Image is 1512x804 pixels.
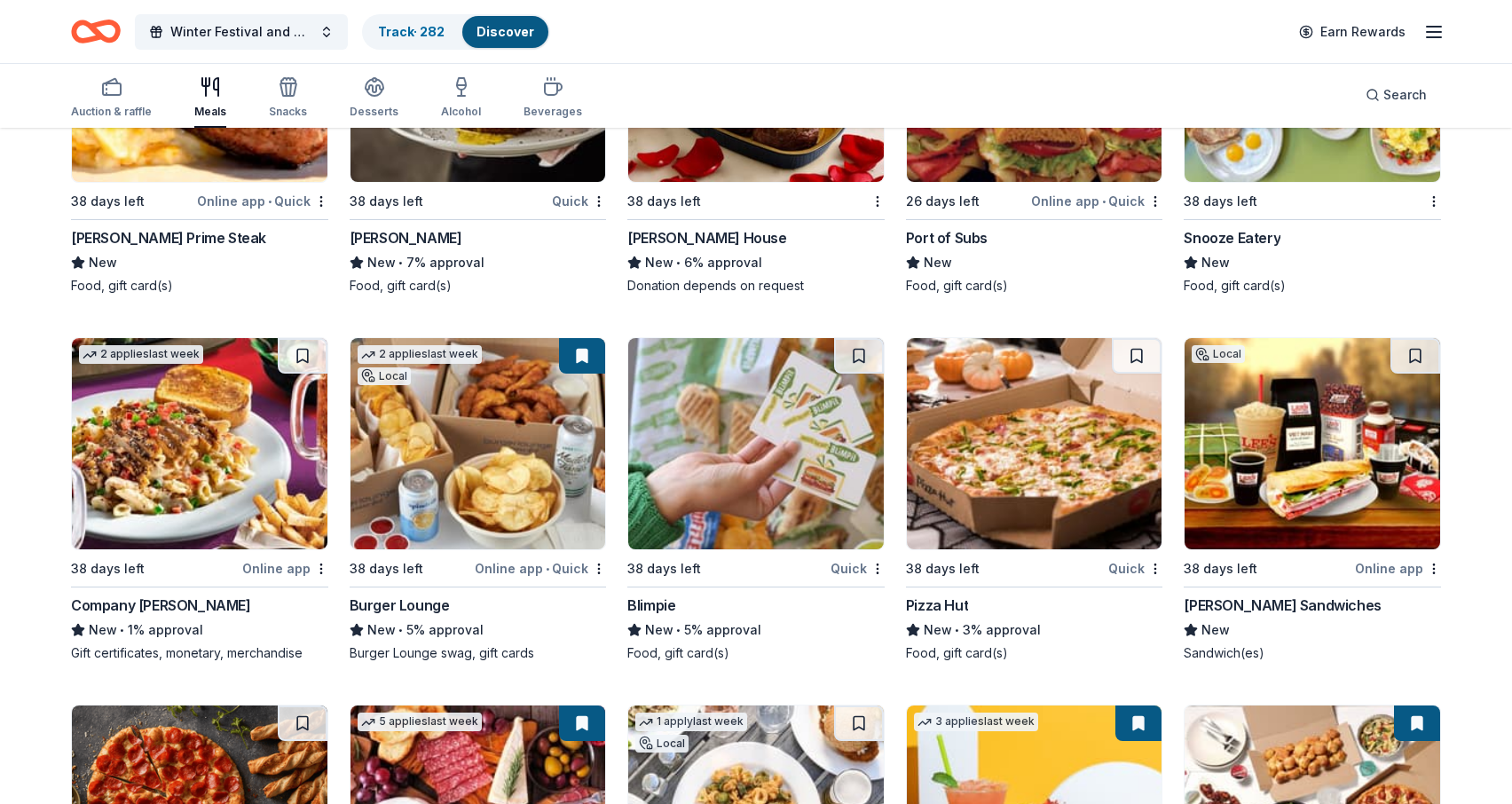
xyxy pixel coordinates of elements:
[924,252,952,273] span: New
[71,644,328,662] div: Gift certificates, monetary, merchandise
[914,713,1038,731] div: 3 applies last week
[72,338,327,549] img: Image for Company Brinker
[627,337,885,662] a: Image for Blimpie38 days leftQuickBlimpieNew•5% approvalFood, gift card(s)
[79,345,203,364] div: 2 applies last week
[71,191,145,212] div: 38 days left
[398,623,403,637] span: •
[476,24,534,39] a: Discover
[831,557,885,579] div: Quick
[1102,194,1106,209] span: •
[677,623,681,637] span: •
[71,595,251,616] div: Company [PERSON_NAME]
[1184,595,1381,616] div: [PERSON_NAME] Sandwiches
[358,713,482,731] div: 5 applies last week
[1184,644,1441,662] div: Sandwich(es)
[120,623,124,637] span: •
[627,191,701,212] div: 38 days left
[71,337,328,662] a: Image for Company Brinker2 applieslast week38 days leftOnline appCompany [PERSON_NAME]New•1% appr...
[269,69,307,128] button: Snacks
[1383,84,1427,106] span: Search
[546,562,549,576] span: •
[71,105,152,119] div: Auction & raffle
[242,557,328,579] div: Online app
[269,105,307,119] div: Snacks
[350,277,607,295] div: Food, gift card(s)
[1184,337,1441,662] a: Image for Lee's SandwichesLocal38 days leftOnline app[PERSON_NAME] SandwichesNewSandwich(es)
[71,558,145,579] div: 38 days left
[635,713,747,731] div: 1 apply last week
[677,256,681,270] span: •
[1185,338,1440,549] img: Image for Lee's Sandwiches
[1201,619,1230,641] span: New
[906,644,1163,662] div: Food, gift card(s)
[350,191,423,212] div: 38 days left
[635,735,689,753] div: Local
[194,69,226,128] button: Meals
[627,595,675,616] div: Blimpie
[197,190,328,212] div: Online app Quick
[362,14,550,50] button: Track· 282Discover
[350,558,423,579] div: 38 days left
[627,619,885,641] div: 5% approval
[1288,16,1416,48] a: Earn Rewards
[906,619,1163,641] div: 3% approval
[1031,190,1162,212] div: Online app Quick
[1192,345,1245,363] div: Local
[398,256,403,270] span: •
[1201,252,1230,273] span: New
[350,105,398,119] div: Desserts
[350,252,607,273] div: 7% approval
[350,595,450,616] div: Burger Lounge
[552,190,606,212] div: Quick
[350,619,607,641] div: 5% approval
[475,557,606,579] div: Online app Quick
[627,227,786,248] div: [PERSON_NAME] House
[955,623,959,637] span: •
[194,105,226,119] div: Meals
[1355,557,1441,579] div: Online app
[906,595,968,616] div: Pizza Hut
[358,367,411,385] div: Local
[1108,557,1162,579] div: Quick
[627,252,885,273] div: 6% approval
[89,619,117,641] span: New
[89,252,117,273] span: New
[924,619,952,641] span: New
[524,69,582,128] button: Beverages
[367,252,396,273] span: New
[1184,227,1280,248] div: Snooze Eatery
[906,337,1163,662] a: Image for Pizza Hut38 days leftQuickPizza HutNew•3% approvalFood, gift card(s)
[907,338,1162,549] img: Image for Pizza Hut
[170,21,312,43] span: Winter Festival and Silent Auction
[350,644,607,662] div: Burger Lounge swag, gift cards
[1184,191,1257,212] div: 38 days left
[350,69,398,128] button: Desserts
[645,252,673,273] span: New
[350,337,607,662] a: Image for Burger Lounge2 applieslast weekLocal38 days leftOnline app•QuickBurger LoungeNew•5% app...
[358,345,482,364] div: 2 applies last week
[627,558,701,579] div: 38 days left
[1351,77,1441,113] button: Search
[441,69,481,128] button: Alcohol
[1184,558,1257,579] div: 38 days left
[627,277,885,295] div: Donation depends on request
[906,191,980,212] div: 26 days left
[367,619,396,641] span: New
[71,69,152,128] button: Auction & raffle
[71,277,328,295] div: Food, gift card(s)
[268,194,272,209] span: •
[71,227,266,248] div: [PERSON_NAME] Prime Steak
[350,338,606,549] img: Image for Burger Lounge
[906,277,1163,295] div: Food, gift card(s)
[1184,277,1441,295] div: Food, gift card(s)
[627,644,885,662] div: Food, gift card(s)
[71,619,328,641] div: 1% approval
[441,105,481,119] div: Alcohol
[135,14,348,50] button: Winter Festival and Silent Auction
[350,227,462,248] div: [PERSON_NAME]
[524,105,582,119] div: Beverages
[906,227,988,248] div: Port of Subs
[378,24,445,39] a: Track· 282
[645,619,673,641] span: New
[628,338,884,549] img: Image for Blimpie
